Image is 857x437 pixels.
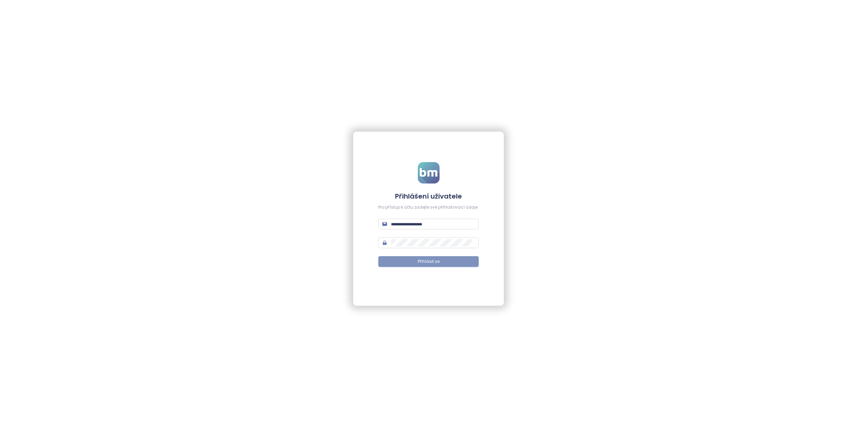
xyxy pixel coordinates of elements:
[418,162,440,184] img: logo
[378,192,479,201] h4: Přihlášení uživatele
[382,240,387,245] span: lock
[378,204,479,211] div: Pro přístup k účtu zadejte své přihlašovací údaje.
[382,222,387,226] span: mail
[378,256,479,267] button: Přihlásit se
[418,259,440,265] span: Přihlásit se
